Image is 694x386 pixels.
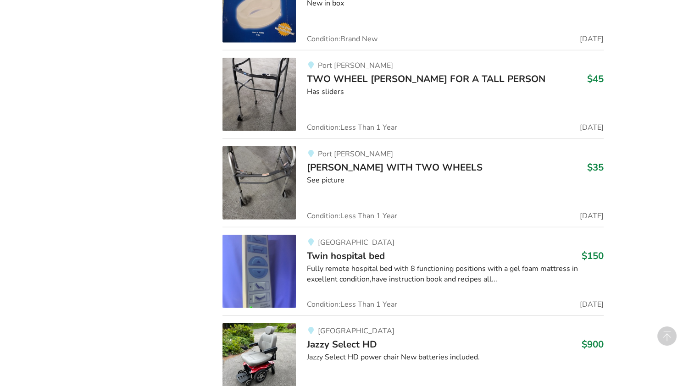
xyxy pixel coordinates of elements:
[307,352,604,363] div: Jazzy Select HD power chair New batteries included.
[307,87,604,97] div: Has sliders
[317,237,394,248] span: [GEOGRAPHIC_DATA]
[222,138,604,227] a: mobility-walker with two wheelsPort [PERSON_NAME][PERSON_NAME] WITH TWO WHEELS$35See pictureCondi...
[307,338,377,351] span: Jazzy Select HD
[222,50,604,138] a: mobility-two wheel walker for a tall personPort [PERSON_NAME]TWO WHEEL [PERSON_NAME] FOR A TALL P...
[222,146,296,220] img: mobility-walker with two wheels
[580,35,604,43] span: [DATE]
[580,212,604,220] span: [DATE]
[317,61,393,71] span: Port [PERSON_NAME]
[317,326,394,336] span: [GEOGRAPHIC_DATA]
[587,161,604,173] h3: $35
[307,301,397,308] span: Condition: Less Than 1 Year
[307,161,483,174] span: [PERSON_NAME] WITH TWO WHEELS
[307,175,604,186] div: See picture
[587,73,604,85] h3: $45
[317,149,393,159] span: Port [PERSON_NAME]
[580,124,604,131] span: [DATE]
[580,301,604,308] span: [DATE]
[307,35,378,43] span: Condition: Brand New
[307,264,604,285] div: Fully remote hospital bed with 8 functioning positions with a gel foam mattress in excellent cond...
[307,124,397,131] span: Condition: Less Than 1 Year
[307,212,397,220] span: Condition: Less Than 1 Year
[582,338,604,350] h3: $900
[582,250,604,262] h3: $150
[222,58,296,131] img: mobility-two wheel walker for a tall person
[307,249,385,262] span: Twin hospital bed
[222,227,604,315] a: bedroom equipment-twin hospital bed [GEOGRAPHIC_DATA]Twin hospital bed$150Fully remote hospital b...
[222,235,296,308] img: bedroom equipment-twin hospital bed
[307,72,545,85] span: TWO WHEEL [PERSON_NAME] FOR A TALL PERSON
